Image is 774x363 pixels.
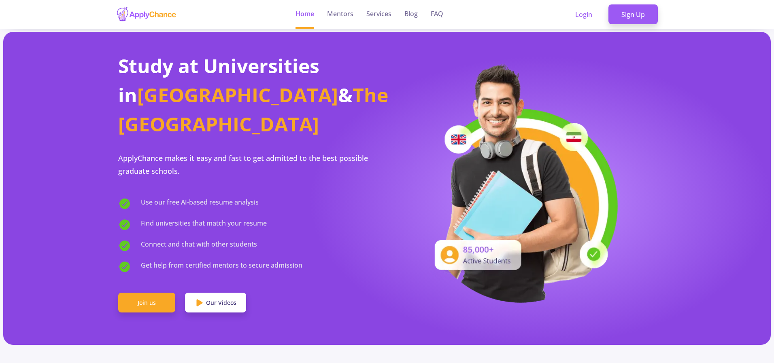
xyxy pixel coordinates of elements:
img: applychance logo [116,6,177,22]
a: Sign Up [608,4,658,25]
span: Connect and chat with other students [141,239,257,252]
img: applicant [422,61,621,303]
span: Use our free AI-based resume analysis [141,197,259,210]
span: Our Videos [206,298,236,307]
a: Our Videos [185,293,246,313]
span: Study at Universities in [118,53,319,108]
span: Find universities that match your resume [141,218,267,231]
span: Get help from certified mentors to secure admission [141,260,302,273]
a: Join us [118,293,175,313]
span: [GEOGRAPHIC_DATA] [137,82,338,108]
span: ApplyChance makes it easy and fast to get admitted to the best possible graduate schools. [118,153,368,176]
a: Login [562,4,605,25]
span: & [338,82,353,108]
